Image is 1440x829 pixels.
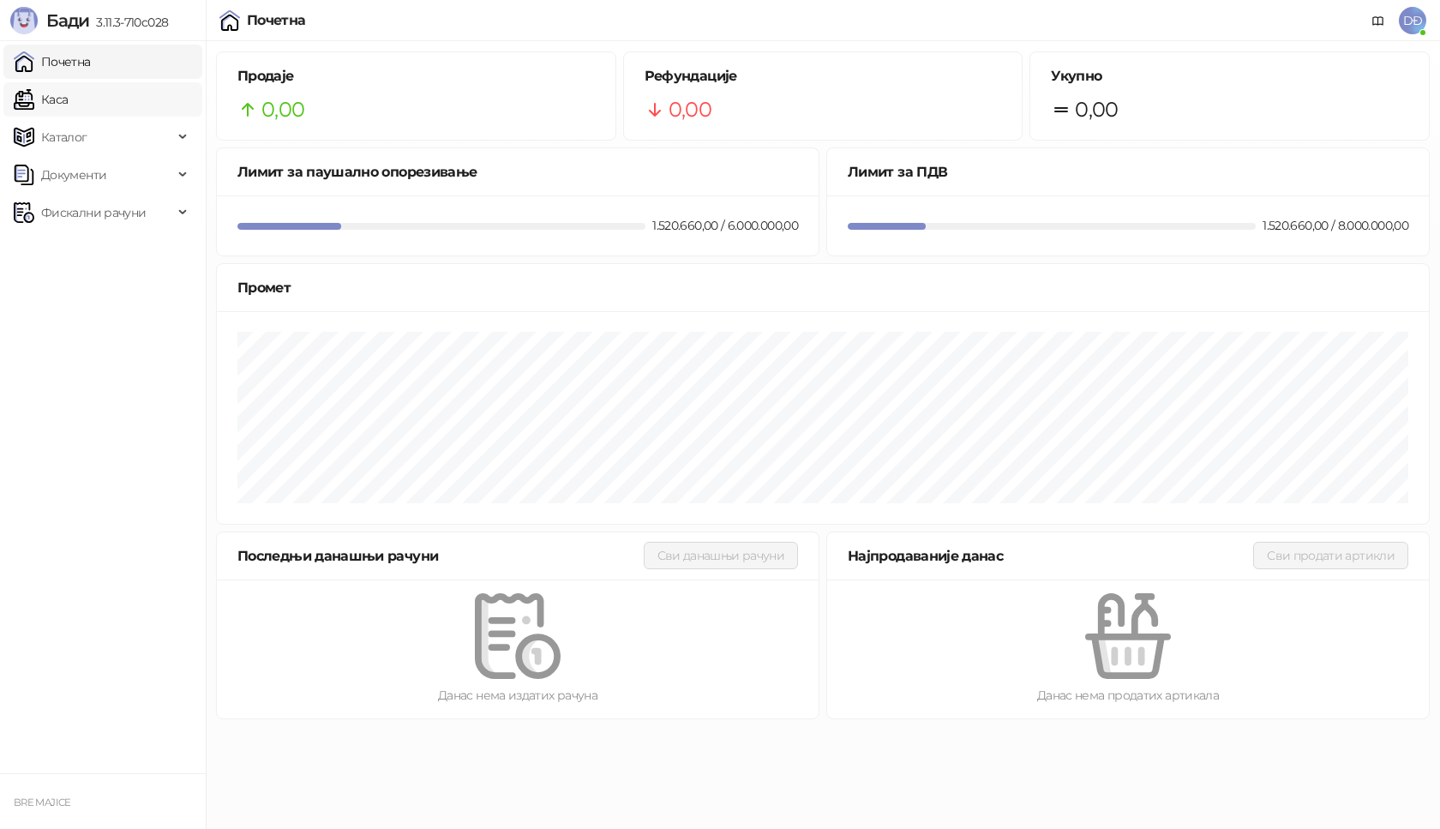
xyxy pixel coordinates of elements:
[237,66,595,87] h5: Продаје
[237,161,798,183] div: Лимит за паушално опорезивање
[46,10,89,31] span: Бади
[1253,542,1408,569] button: Сви продати артикли
[1365,7,1392,34] a: Документација
[848,161,1408,183] div: Лимит за ПДВ
[1259,216,1412,235] div: 1.520.660,00 / 8.000.000,00
[14,796,71,808] small: BRE MAJICE
[41,195,146,230] span: Фискални рачуни
[1075,93,1118,126] span: 0,00
[855,686,1401,705] div: Данас нема продатих артикала
[261,93,304,126] span: 0,00
[1399,7,1426,34] span: DĐ
[41,158,106,192] span: Документи
[1051,66,1408,87] h5: Укупно
[644,542,798,569] button: Сви данашњи рачуни
[237,277,1408,298] div: Промет
[14,45,91,79] a: Почетна
[41,120,87,154] span: Каталог
[89,15,168,30] span: 3.11.3-710c028
[848,545,1253,567] div: Најпродаваније данас
[645,66,1002,87] h5: Рефундације
[247,14,306,27] div: Почетна
[14,82,68,117] a: Каса
[10,7,38,34] img: Logo
[244,686,791,705] div: Данас нема издатих рачуна
[237,545,644,567] div: Последњи данашњи рачуни
[649,216,801,235] div: 1.520.660,00 / 6.000.000,00
[669,93,711,126] span: 0,00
